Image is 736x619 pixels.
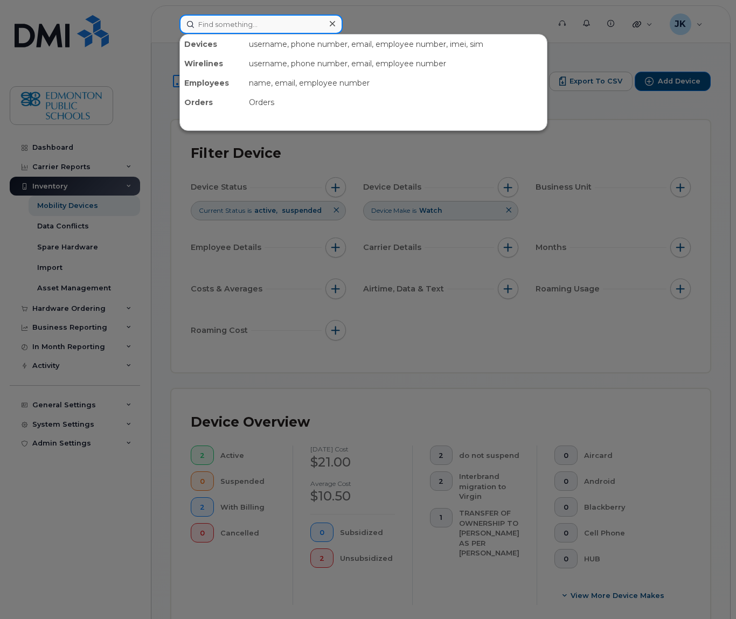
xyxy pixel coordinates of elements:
[245,73,547,93] div: name, email, employee number
[245,34,547,54] div: username, phone number, email, employee number, imei, sim
[180,54,245,73] div: Wirelines
[180,93,245,112] div: Orders
[245,93,547,112] div: Orders
[180,73,245,93] div: Employees
[245,54,547,73] div: username, phone number, email, employee number
[180,34,245,54] div: Devices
